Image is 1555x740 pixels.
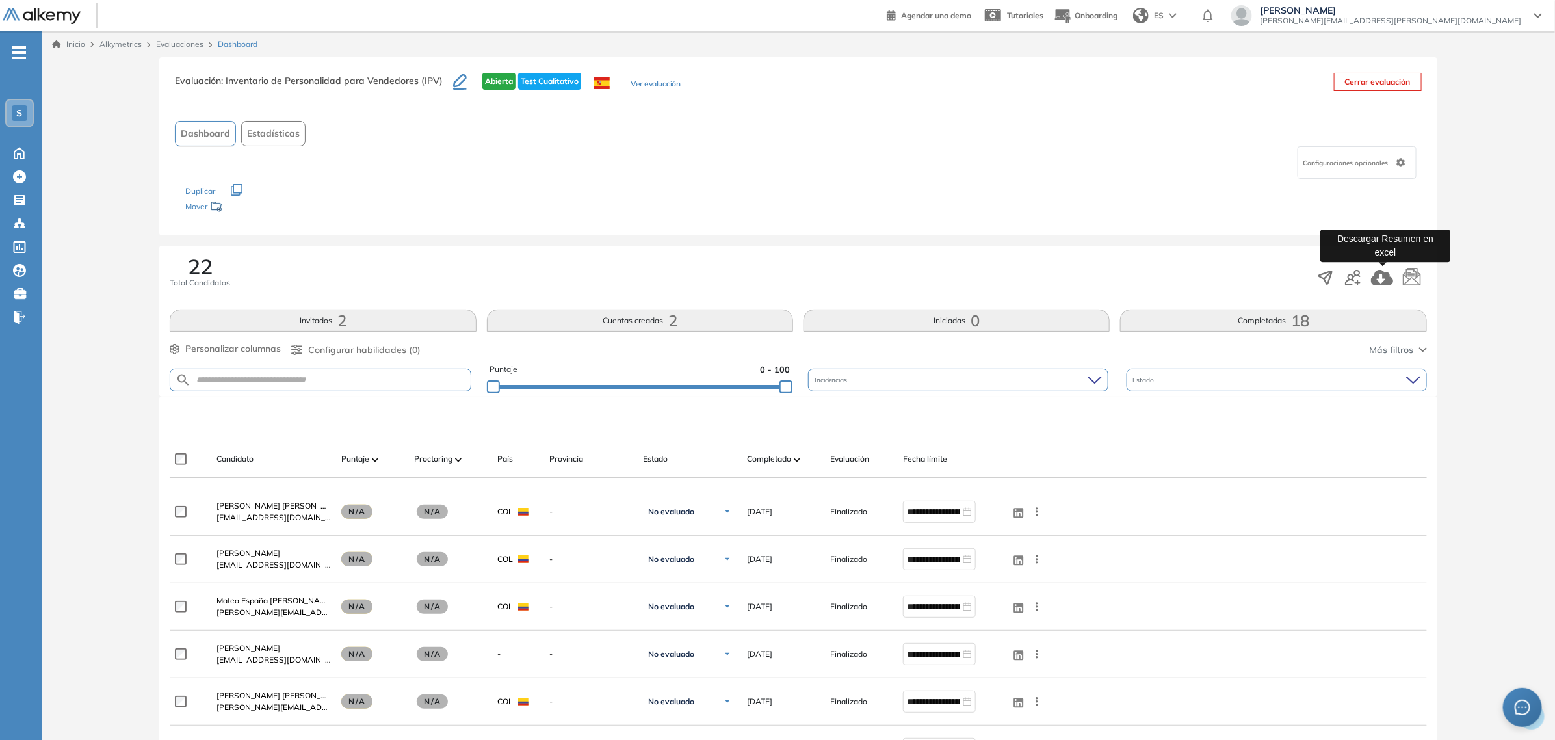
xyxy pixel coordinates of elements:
span: Agendar una demo [901,10,971,20]
img: Ícono de flecha [724,508,731,516]
img: [missing "en.ARROW_ALT" translation] [794,458,800,462]
span: N/A [341,600,372,614]
span: N/A [341,505,372,519]
button: Más filtros [1370,343,1427,357]
img: arrow [1169,13,1177,18]
img: [missing "en.ARROW_ALT" translation] [372,458,378,462]
a: Evaluaciones [156,39,203,49]
span: Mateo España [PERSON_NAME] [216,596,333,605]
span: [PERSON_NAME] [216,643,280,653]
span: No evaluado [648,649,694,659]
span: Alkymetrics [99,39,142,49]
span: Finalizado [830,506,867,518]
span: COL [497,601,513,613]
span: S [17,108,23,118]
span: N/A [341,647,372,661]
button: Estadísticas [241,121,306,146]
span: N/A [341,694,372,709]
a: Mateo España [PERSON_NAME] [216,595,331,607]
img: SEARCH_ALT [176,372,191,388]
span: No evaluado [648,554,694,564]
span: Finalizado [830,696,867,707]
button: Invitados2 [170,310,476,332]
span: [DATE] [747,553,772,565]
span: [DATE] [747,506,772,518]
img: Ícono de flecha [724,603,731,611]
button: Iniciadas0 [804,310,1110,332]
img: COL [518,555,529,563]
img: COL [518,508,529,516]
img: [missing "en.ARROW_ALT" translation] [455,458,462,462]
span: [EMAIL_ADDRESS][DOMAIN_NAME] [216,559,331,571]
span: - [549,696,633,707]
a: Inicio [52,38,85,50]
span: [PERSON_NAME][EMAIL_ADDRESS][PERSON_NAME][DOMAIN_NAME] [1260,16,1521,26]
span: Proctoring [414,453,452,465]
span: Onboarding [1075,10,1117,20]
span: [DATE] [747,696,772,707]
div: Configuraciones opcionales [1298,146,1417,179]
img: Logo [3,8,81,25]
span: Finalizado [830,648,867,660]
span: [PERSON_NAME] [PERSON_NAME] [216,691,346,700]
img: COL [518,698,529,706]
span: Estado [1133,375,1157,385]
span: Dashboard [181,127,230,140]
span: Dashboard [218,38,257,50]
span: Evaluación [830,453,869,465]
span: message [1515,700,1530,715]
button: Cuentas creadas2 [487,310,793,332]
span: No evaluado [648,696,694,707]
span: COL [497,696,513,707]
span: [EMAIL_ADDRESS][DOMAIN_NAME] [216,512,331,523]
a: [PERSON_NAME] [PERSON_NAME] [216,500,331,512]
span: N/A [417,694,448,709]
span: No evaluado [648,601,694,612]
img: ESP [594,77,610,89]
span: COL [497,553,513,565]
span: COL [497,506,513,518]
span: [PERSON_NAME] [1260,5,1521,16]
span: 0 - 100 [760,363,790,376]
button: Dashboard [175,121,236,146]
button: Completadas18 [1120,310,1426,332]
span: Tutoriales [1007,10,1043,20]
img: Ícono de flecha [724,698,731,706]
a: Agendar una demo [887,7,971,22]
span: [PERSON_NAME][EMAIL_ADDRESS][DOMAIN_NAME] [216,607,331,618]
span: Duplicar [185,186,215,196]
button: Ver evaluación [631,78,680,92]
span: Candidato [216,453,254,465]
span: [EMAIL_ADDRESS][DOMAIN_NAME] [216,654,331,666]
span: Abierta [482,73,516,90]
i: - [12,51,26,54]
span: Configuraciones opcionales [1303,158,1391,168]
span: Finalizado [830,601,867,613]
span: Completado [747,453,791,465]
span: Puntaje [490,363,517,376]
span: País [497,453,513,465]
span: N/A [341,552,372,566]
span: ES [1154,10,1164,21]
span: : Inventario de Personalidad para Vendedores (IPV) [221,75,443,86]
span: [PERSON_NAME] [PERSON_NAME] [216,501,346,510]
h3: Evaluación [175,73,453,100]
button: Onboarding [1054,2,1117,30]
span: No evaluado [648,507,694,517]
span: N/A [417,647,448,661]
span: [PERSON_NAME][EMAIL_ADDRESS][PERSON_NAME][DOMAIN_NAME] [216,702,331,713]
div: Mover [185,196,315,220]
span: Fecha límite [903,453,947,465]
span: Personalizar columnas [185,342,281,356]
img: Ícono de flecha [724,555,731,563]
span: 22 [188,256,213,277]
button: Personalizar columnas [170,342,281,356]
img: COL [518,603,529,611]
span: N/A [417,505,448,519]
div: Descargar Resumen en excel [1320,230,1450,262]
a: [PERSON_NAME] [216,548,331,559]
span: [DATE] [747,648,772,660]
button: Configurar habilidades (0) [291,343,421,357]
div: Incidencias [808,369,1108,391]
span: - [497,648,501,660]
